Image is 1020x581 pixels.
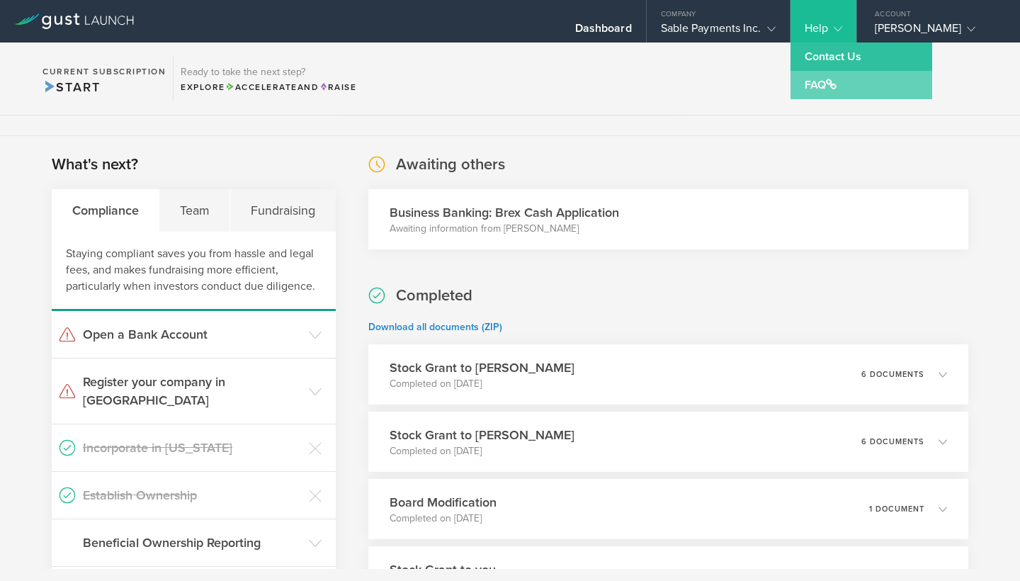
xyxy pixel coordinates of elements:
h3: Open a Bank Account [83,325,302,344]
h3: Establish Ownership [83,486,302,504]
h2: Awaiting others [396,154,505,175]
span: and [225,82,319,92]
div: Ready to take the next step?ExploreAccelerateandRaise [173,57,363,101]
div: Explore [181,81,356,94]
a: Download all documents (ZIP) [368,321,502,333]
h2: What's next? [52,154,138,175]
div: [PERSON_NAME] [875,21,995,43]
div: Sable Payments Inc. [661,21,776,43]
h3: Ready to take the next step? [181,67,356,77]
p: Completed on [DATE] [390,512,497,526]
h3: Business Banking: Brex Cash Application [390,203,619,222]
h2: Current Subscription [42,67,166,76]
p: Awaiting information from [PERSON_NAME] [390,222,619,236]
span: Start [42,79,100,95]
div: Dashboard [575,21,632,43]
h3: Stock Grant to [PERSON_NAME] [390,359,574,377]
div: Compliance [52,189,159,232]
div: Staying compliant saves you from hassle and legal fees, and makes fundraising more efficient, par... [52,232,336,311]
h3: Stock Grant to [PERSON_NAME] [390,426,574,444]
h3: Beneficial Ownership Reporting [83,534,302,552]
div: Help [805,21,842,43]
iframe: Chat Widget [949,513,1020,581]
p: 6 documents [861,438,924,446]
div: Team [159,189,230,232]
div: Fundraising [230,189,335,232]
h2: Completed [396,286,472,306]
p: Completed on [DATE] [390,377,574,391]
span: Accelerate [225,82,297,92]
p: Completed on [DATE] [390,444,574,458]
h3: Incorporate in [US_STATE] [83,439,302,457]
h3: Board Modification [390,493,497,512]
p: 6 documents [861,371,924,378]
span: Raise [319,82,356,92]
h3: Register your company in [GEOGRAPHIC_DATA] [83,373,302,410]
h3: Stock Grant to you [390,560,496,579]
p: 1 document [869,505,924,513]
